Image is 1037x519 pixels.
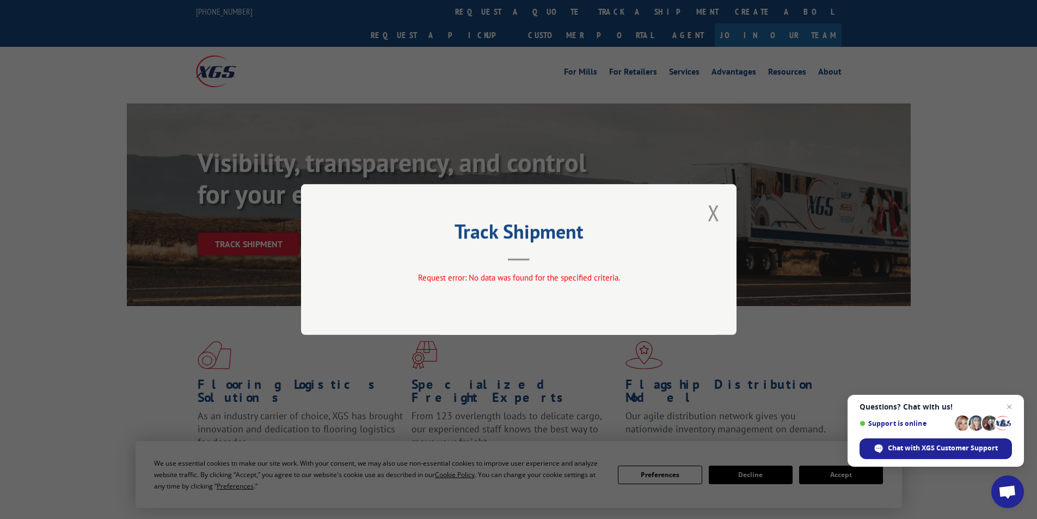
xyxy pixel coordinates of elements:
[860,402,1012,411] span: Questions? Chat with us!
[860,419,951,428] span: Support is online
[991,475,1024,508] a: Open chat
[704,198,723,228] button: Close modal
[355,224,682,245] h2: Track Shipment
[418,272,619,283] span: Request error: No data was found for the specified criteria.
[860,438,1012,459] span: Chat with XGS Customer Support
[888,443,998,453] span: Chat with XGS Customer Support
